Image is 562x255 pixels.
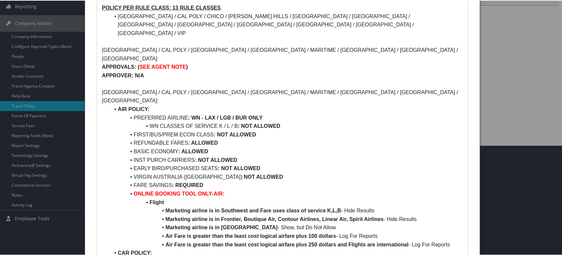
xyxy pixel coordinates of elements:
strong: SEE AGENT NOTE [140,63,186,69]
li: WN CLASSES OF SERVICE K / L / B [110,121,463,130]
li: [GEOGRAPHIC_DATA] / CAL POLY / CHICO / [PERSON_NAME] HILLS / [GEOGRAPHIC_DATA] / [GEOGRAPHIC_DATA... [110,12,463,37]
strong: : NOT ALLOWED [214,131,256,137]
strong: AIR POLICY: [118,106,150,111]
strong: : WN - LAX / LGB / BUR ONLY [188,114,263,120]
li: VIRGIN AUSTRALIA ([GEOGRAPHIC_DATA]): [110,172,463,181]
strong: APPROVER: N/A [102,72,144,78]
strong: APPROVALS: [102,63,136,69]
strong: : ALLOWED [188,139,218,145]
strong: : NOT ALLOWED [218,165,260,170]
li: REFUNDABLE FARES [110,138,463,147]
strong: Air Fare is greater than the least cost logical airfare plus 100 dollars [165,233,336,238]
li: INST PURCH CARRIERS [110,155,463,164]
strong: ) [186,63,188,69]
strong: CAR POLICY: [118,249,152,255]
li: - Log For Reports [110,240,463,248]
li: FIRST/BUS/PREM ECON CLASS [110,130,463,138]
strong: ONLINE BOOKING TOOL ONLY-AIR: [134,190,224,196]
strong: : REQUIRED [172,182,203,187]
strong: Air Fare is greater than the least cost logical airfare plus 250 dollars and Flights are internat... [165,241,408,247]
li: EARLY BIRD/PURCHASED SEATS [110,164,463,172]
strong: Marketing airline is in [GEOGRAPHIC_DATA] [165,224,278,230]
li: - Hide Results [110,206,463,214]
strong: ( [138,63,139,69]
li: - Hide Results [110,214,463,223]
strong: Marketing airline is in Frontier, Boutique Air, Contour Airlines, Linear Air, Spirit Airlines [165,216,383,221]
p: [GEOGRAPHIC_DATA] / CAL POLY / [GEOGRAPHIC_DATA] / [GEOGRAPHIC_DATA] / MARITIME / [GEOGRAPHIC_DAT... [102,88,463,104]
strong: : ALLOWED [178,148,208,154]
li: PREFERRED AIRLINE [110,113,463,122]
li: - Show, but Do Not Allow [110,223,463,231]
strong: : NOT ALLOWED [195,157,237,162]
strong: NOT ALLOWED [244,173,283,179]
strong: : NOT ALLOWED [238,123,280,128]
u: POLICY PER RULE CLASS: 13 RULE CLASSES [102,4,221,10]
li: - Log For Reports [110,231,463,240]
strong: Flight [150,199,164,204]
li: FARE SAVINGS [110,180,463,189]
strong: Marketing airline is in Southwest and Fare uses class of service K,L,B [165,207,341,213]
li: BASIC ECONOMY [110,147,463,155]
p: [GEOGRAPHIC_DATA] / CAL POLY / [GEOGRAPHIC_DATA] / [GEOGRAPHIC_DATA] / MARITIME / [GEOGRAPHIC_DAT... [102,45,463,62]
